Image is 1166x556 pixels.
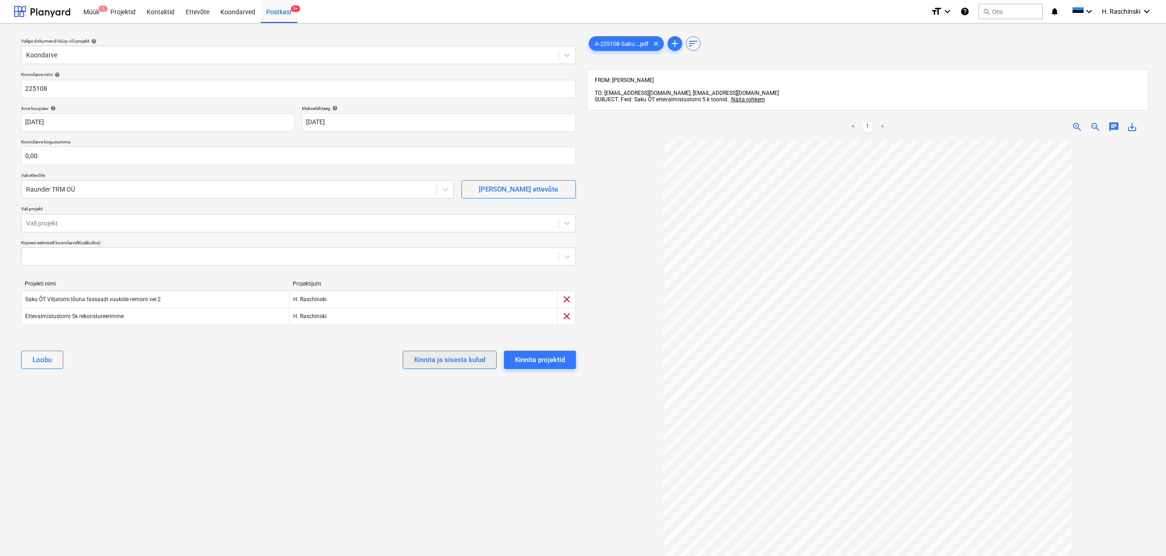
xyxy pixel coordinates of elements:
span: A-225108-Saku ...pdf [589,40,654,47]
input: Tähtaega pole määratud [302,113,575,132]
div: A-225108-Saku ...pdf [589,36,664,51]
button: [PERSON_NAME] ettevõte [461,180,576,198]
input: Arve kuupäeva pole määratud. [21,113,295,132]
p: Koondarve kogusumma [21,139,576,147]
div: Saku ÕT Viljatorni lõuna fassaadi vuukide remont ver.2 [25,296,161,303]
span: clear [561,311,572,322]
span: 1 [99,6,108,12]
button: Kinnita ja sisesta kulud [403,351,497,369]
button: Kinnita projektid [504,351,576,369]
div: Kinnita ja sisesta kulud [414,354,485,366]
span: help [89,39,97,44]
span: ... [727,96,765,103]
p: Vali ettevõte [21,172,454,180]
button: Loobu [21,351,63,369]
a: Page 1 is your current page [862,121,873,132]
span: zoom_out [1090,121,1101,132]
i: keyboard_arrow_down [1141,6,1152,17]
div: Valige dokumendi tüüp või projekt [21,38,576,44]
span: Näita rohkem [731,96,765,103]
span: add [669,38,680,49]
div: Projektijuht [293,281,553,287]
i: keyboard_arrow_down [942,6,953,17]
span: SUBJECT: Fwd: Saku ÕT ettevalmistustorni 5.k toonid [595,96,727,103]
div: Ettevalmistustorni 5k rekonstureerimine [25,313,124,319]
input: Koondarve nimi [21,80,576,98]
a: Next page [877,121,888,132]
button: Otsi [979,4,1043,19]
div: Arve kuupäev [21,105,295,111]
div: H. Raschinski [289,292,557,307]
div: H. Raschinski [289,309,557,324]
i: notifications [1050,6,1059,17]
span: TO: [EMAIL_ADDRESS][DOMAIN_NAME], [EMAIL_ADDRESS][DOMAIN_NAME] [595,90,779,96]
input: Koondarve kogusumma [21,147,576,165]
span: help [49,105,56,111]
div: Koondarve nimi [21,72,576,77]
div: [PERSON_NAME] ettevõte [479,183,558,195]
span: search [983,8,990,15]
i: format_size [931,6,942,17]
p: Vali projekt [21,206,576,214]
span: clear [651,38,662,49]
span: FROM: [PERSON_NAME] [595,77,654,83]
a: Previous page [848,121,859,132]
span: sort [688,38,699,49]
span: H. Raschinski [1102,8,1140,15]
div: Loobu [33,354,52,366]
div: Projekti nimi [25,281,285,287]
span: help [53,72,60,77]
i: keyboard_arrow_down [1084,6,1095,17]
div: Kopeeri eelmiselt koondarvelt (valikuline) [21,240,576,246]
div: Kinnita projektid [515,354,565,366]
div: Maksetähtaeg [302,105,575,111]
span: help [330,105,338,111]
i: Abikeskus [960,6,969,17]
span: chat [1108,121,1119,132]
span: clear [561,294,572,305]
span: save_alt [1127,121,1138,132]
span: 9+ [291,6,300,12]
span: zoom_in [1072,121,1083,132]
